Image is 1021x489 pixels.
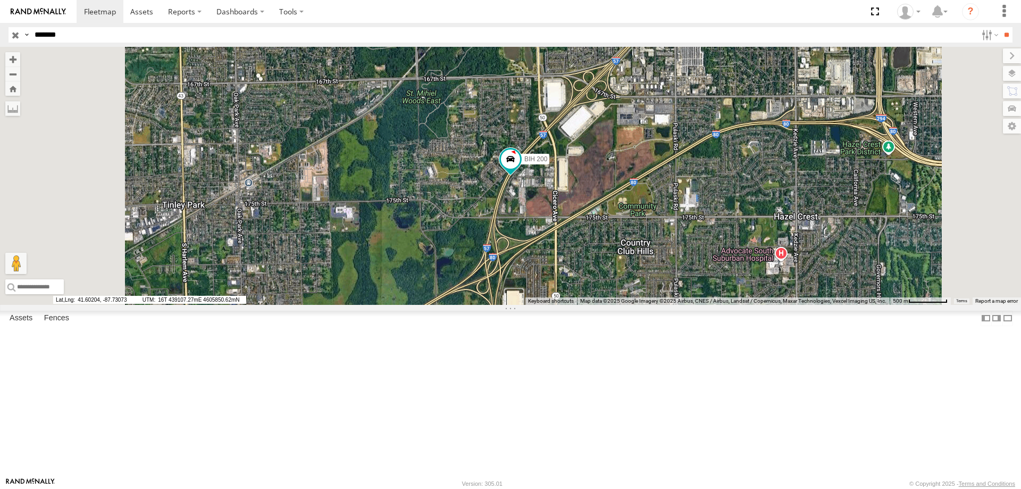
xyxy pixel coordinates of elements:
[981,311,991,326] label: Dock Summary Table to the Left
[462,480,503,487] div: Version: 305.01
[53,296,138,304] span: 41.60204, -87.73073
[975,298,1018,304] a: Report a map error
[959,480,1015,487] a: Terms and Conditions
[977,27,1000,43] label: Search Filter Options
[5,52,20,67] button: Zoom in
[528,297,574,305] button: Keyboard shortcuts
[140,296,246,304] span: 16T 439107.27mE 4605850.62mN
[11,8,66,15] img: rand-logo.svg
[5,101,20,116] label: Measure
[6,478,55,489] a: Visit our Website
[893,298,908,304] span: 500 m
[893,4,924,20] div: Nele .
[580,298,886,304] span: Map data ©2025 Google Imagery ©2025 Airbus, CNES / Airbus, Landsat / Copernicus, Maxar Technologi...
[962,3,979,20] i: ?
[890,297,951,305] button: Map Scale: 500 m per 70 pixels
[909,480,1015,487] div: © Copyright 2025 -
[22,27,31,43] label: Search Query
[956,299,967,303] a: Terms
[991,311,1002,326] label: Dock Summary Table to the Right
[1002,311,1013,326] label: Hide Summary Table
[4,311,38,326] label: Assets
[524,155,547,163] span: BIH 200
[5,253,27,274] button: Drag Pegman onto the map to open Street View
[1003,119,1021,134] label: Map Settings
[5,67,20,81] button: Zoom out
[39,311,74,326] label: Fences
[5,81,20,96] button: Zoom Home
